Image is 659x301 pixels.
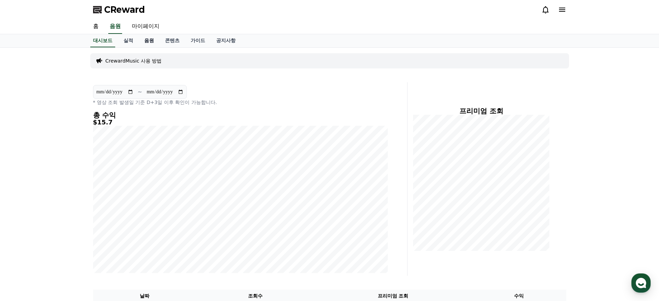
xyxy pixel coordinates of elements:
[93,4,145,15] a: CReward
[106,57,162,64] a: CrewardMusic 사용 방법
[93,111,388,119] h4: 총 수익
[126,19,165,34] a: 마이페이지
[138,88,142,96] p: ~
[63,230,72,235] span: 대화
[159,34,185,47] a: 콘텐츠
[46,219,89,236] a: 대화
[22,229,26,235] span: 홈
[413,107,550,115] h4: 프리미엄 조회
[90,34,115,47] a: 대시보드
[93,119,388,126] h5: $15.7
[2,219,46,236] a: 홈
[108,19,122,34] a: 음원
[118,34,139,47] a: 실적
[104,4,145,15] span: CReward
[93,99,388,106] p: * 영상 조회 발생일 기준 D+3일 이후 확인이 가능합니다.
[139,34,159,47] a: 음원
[211,34,241,47] a: 공지사항
[89,219,133,236] a: 설정
[88,19,104,34] a: 홈
[185,34,211,47] a: 가이드
[107,229,115,235] span: 설정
